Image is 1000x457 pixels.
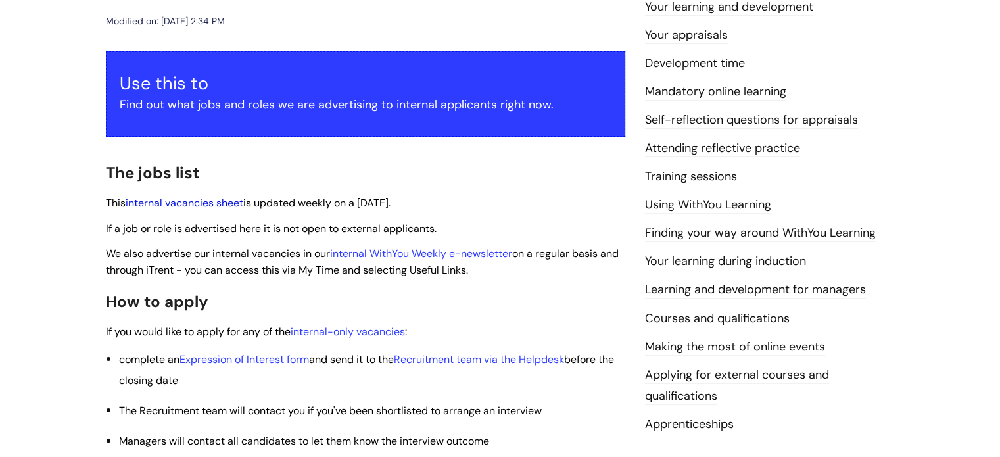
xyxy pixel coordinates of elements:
[330,247,512,260] a: internal WithYou Weekly e-newsletter
[645,281,866,299] a: Learning and development for managers
[645,140,800,157] a: Attending reflective practice
[106,196,391,210] span: This is updated weekly on a [DATE].
[645,310,790,327] a: Courses and qualifications
[645,84,786,101] a: Mandatory online learning
[645,416,734,433] a: Apprenticeships
[119,352,614,387] span: and send it to the before the c
[645,55,745,72] a: Development time
[106,162,199,183] span: The jobs list
[645,225,876,242] a: Finding your way around WithYou Learning
[645,27,728,44] a: Your appraisals
[645,253,806,270] a: Your learning during induction
[106,222,437,235] span: If a job or role is advertised here it is not open to external applicants.
[106,291,208,312] span: How to apply
[179,352,309,366] a: Expression of Interest form
[119,404,542,418] span: The Recruitment team will contact you if you've been shortlisted to arrange an interview
[645,168,737,185] a: Training sessions
[394,352,564,366] a: Recruitment team via the Helpdesk
[106,325,407,339] span: If you would like to apply for any of the :
[126,196,243,210] a: internal vacancies sheet
[106,13,225,30] div: Modified on: [DATE] 2:34 PM
[120,73,611,94] h3: Use this to
[645,367,829,405] a: Applying for external courses and qualifications
[125,373,178,387] span: losing date
[645,112,858,129] a: Self-reflection questions for appraisals
[119,352,179,366] span: complete an
[645,197,771,214] a: Using WithYou Learning
[645,339,825,356] a: Making the most of online events
[119,434,489,448] span: Managers will contact all candidates to let them know the interview outcome
[291,325,405,339] a: internal-only vacancies
[120,94,611,115] p: Find out what jobs and roles we are advertising to internal applicants right now.
[106,247,619,277] span: We also advertise our internal vacancies in our on a regular basis and through iTrent - you can a...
